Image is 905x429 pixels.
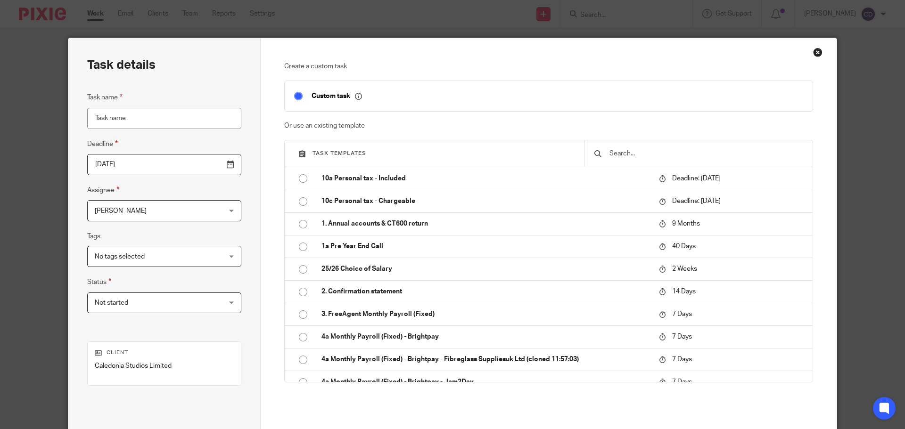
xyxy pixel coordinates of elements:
[95,361,234,371] p: Caledonia Studios Limited
[609,148,803,159] input: Search...
[87,276,111,287] label: Status
[813,48,823,57] div: Close this dialog window
[672,198,721,204] span: Deadline: [DATE]
[672,288,696,295] span: 14 Days
[95,299,128,306] span: Not started
[87,108,241,129] input: Task name
[321,355,650,364] p: 4a Monthly Payroll (Fixed) - Brightpay - Fibreglass Suppliesuk Ltd (cloned 11:57:03)
[321,174,650,183] p: 10a Personal tax - Included
[672,311,692,317] span: 7 Days
[321,196,650,206] p: 10c Personal tax - Chargeable
[87,154,241,175] input: Pick a date
[321,287,650,296] p: 2. Confirmation statement
[95,253,145,260] span: No tags selected
[95,349,234,356] p: Client
[321,332,650,341] p: 4a Monthly Payroll (Fixed) - Brightpay
[284,121,814,130] p: Or use an existing template
[284,62,814,71] p: Create a custom task
[672,266,697,272] span: 2 Weeks
[87,232,100,241] label: Tags
[321,242,650,251] p: 1a Pre Year End Call
[313,151,366,156] span: Task templates
[87,92,123,103] label: Task name
[87,185,119,195] label: Assignee
[321,309,650,319] p: 3. FreeAgent Monthly Payroll (Fixed)
[87,138,118,149] label: Deadline
[672,333,692,340] span: 7 Days
[672,175,721,182] span: Deadline: [DATE]
[321,219,650,228] p: 1. Annual accounts & CT600 return
[672,356,692,363] span: 7 Days
[672,220,700,227] span: 9 Months
[672,379,692,385] span: 7 Days
[672,243,696,250] span: 40 Days
[312,92,362,100] p: Custom task
[95,208,147,214] span: [PERSON_NAME]
[321,264,650,274] p: 25/26 Choice of Salary
[87,57,156,73] h2: Task details
[321,377,650,387] p: 4a Monthly Payroll (Fixed) - Brightpay - Jam2Day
